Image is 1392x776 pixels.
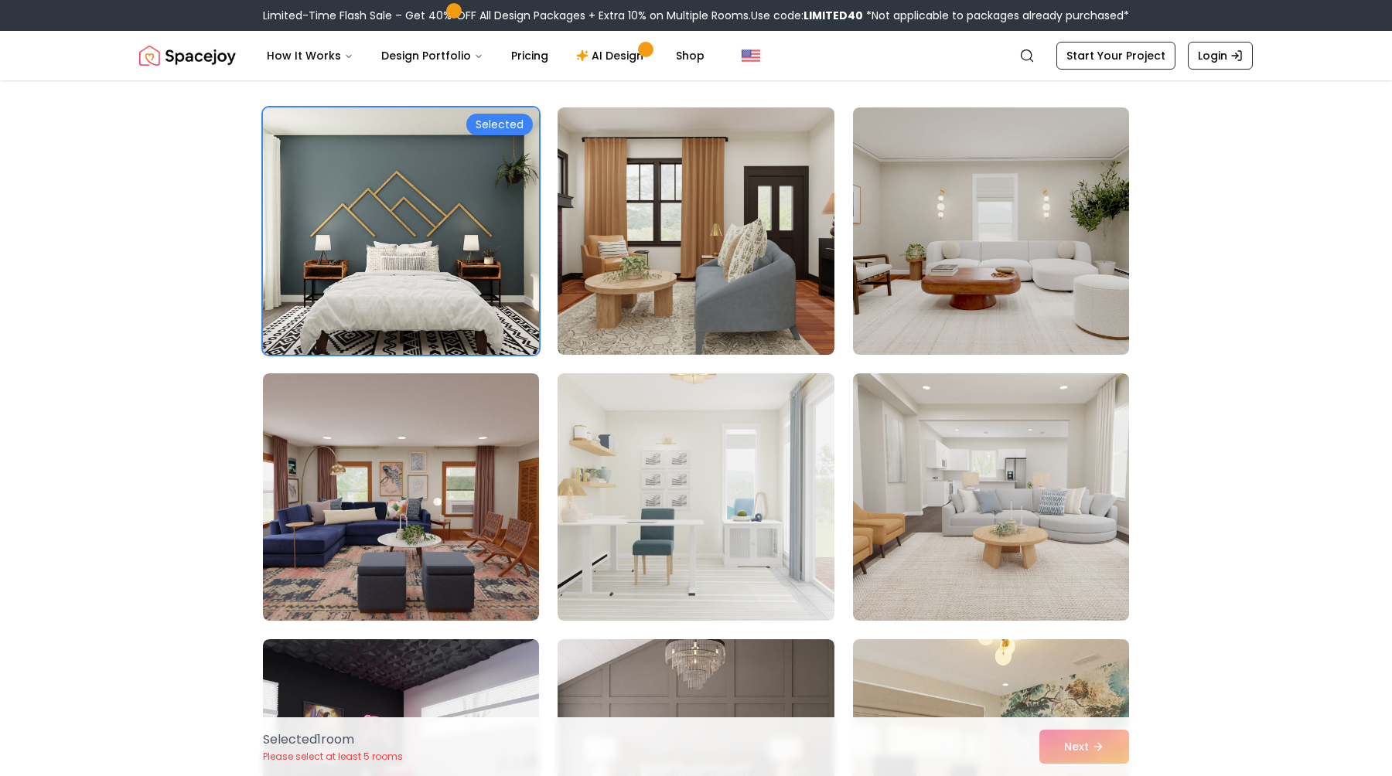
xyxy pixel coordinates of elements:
button: Design Portfolio [369,40,496,71]
img: Spacejoy Logo [139,40,236,71]
a: Start Your Project [1056,42,1175,70]
img: Room room-1 [263,107,539,355]
img: United States [742,46,760,65]
a: Pricing [499,40,561,71]
div: Limited-Time Flash Sale – Get 40% OFF All Design Packages + Extra 10% on Multiple Rooms. [263,8,1129,23]
img: Room room-6 [853,373,1129,621]
p: Please select at least 5 rooms [263,750,403,763]
a: Spacejoy [139,40,236,71]
a: Login [1188,42,1253,70]
img: Room room-4 [263,373,539,621]
nav: Global [139,31,1253,80]
span: Use code: [751,8,863,23]
a: AI Design [564,40,660,71]
b: LIMITED40 [803,8,863,23]
span: *Not applicable to packages already purchased* [863,8,1129,23]
div: Selected [466,114,533,135]
img: Room room-2 [558,107,834,355]
p: Selected 1 room [263,730,403,749]
img: Room room-5 [558,373,834,621]
nav: Main [254,40,717,71]
button: How It Works [254,40,366,71]
img: Room room-3 [853,107,1129,355]
a: Shop [664,40,717,71]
